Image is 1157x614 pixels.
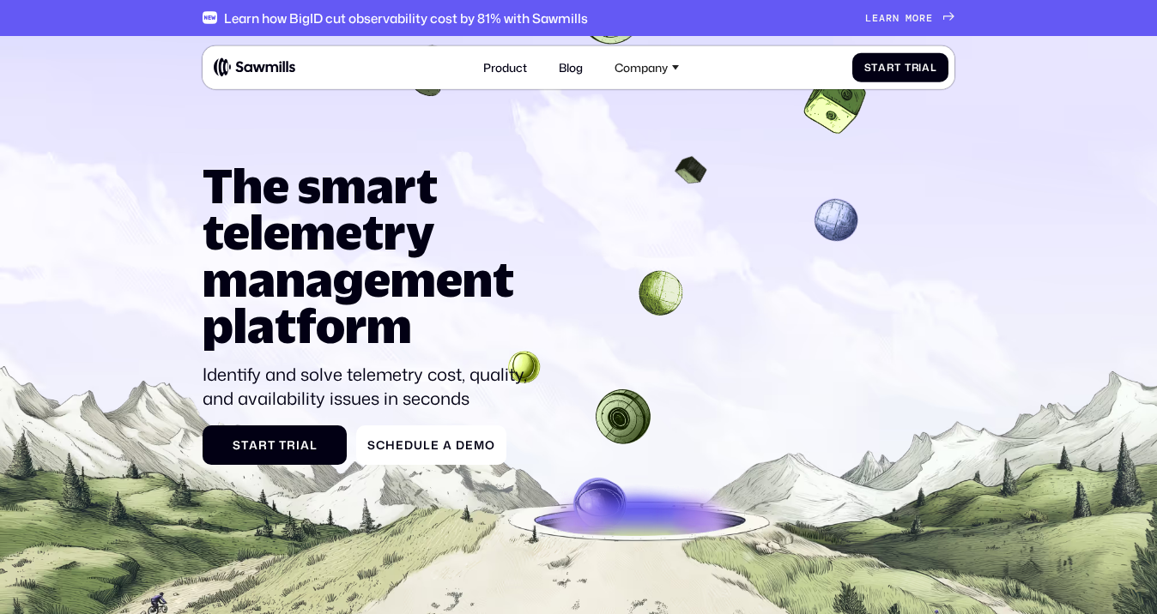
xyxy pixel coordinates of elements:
span: a [249,438,258,452]
span: a [878,61,887,73]
span: L [865,12,872,24]
a: StartTrial [852,52,948,81]
a: Blog [550,51,591,82]
div: Learn how BigID cut observability cost by 81% with Sawmills [224,10,588,26]
span: r [258,438,268,452]
span: D [456,438,465,452]
span: m [474,438,485,452]
span: l [310,438,318,452]
span: t [871,61,878,73]
h1: The smart telemetry management platform [203,162,538,349]
span: t [894,61,901,73]
span: e [431,438,439,452]
span: e [926,12,933,24]
a: Learnmore [865,12,954,24]
span: i [918,61,922,73]
span: u [414,438,423,452]
span: a [443,438,452,452]
span: c [376,438,385,452]
span: n [893,12,900,24]
span: r [919,12,926,24]
span: S [864,61,872,73]
span: h [385,438,396,452]
span: r [912,61,919,73]
a: ScheduleaDemo [356,425,506,465]
span: d [404,438,414,452]
span: a [879,12,886,24]
span: m [906,12,912,24]
span: o [912,12,919,24]
span: T [905,61,912,73]
span: r [887,61,894,73]
span: T [279,438,287,452]
div: Company [615,60,668,74]
span: e [396,438,404,452]
span: l [930,61,937,73]
div: Company [606,51,688,82]
span: S [367,438,376,452]
span: l [423,438,431,452]
span: o [485,438,495,452]
span: a [922,61,930,73]
a: Product [475,51,536,82]
span: e [465,438,474,452]
span: t [241,438,249,452]
p: Identify and solve telemetry cost, quality, and availability issues in seconds [203,362,538,411]
span: a [300,438,310,452]
span: e [872,12,879,24]
span: t [268,438,276,452]
span: r [287,438,296,452]
span: r [886,12,893,24]
a: StartTrial [203,425,348,465]
span: S [233,438,241,452]
span: i [296,438,300,452]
